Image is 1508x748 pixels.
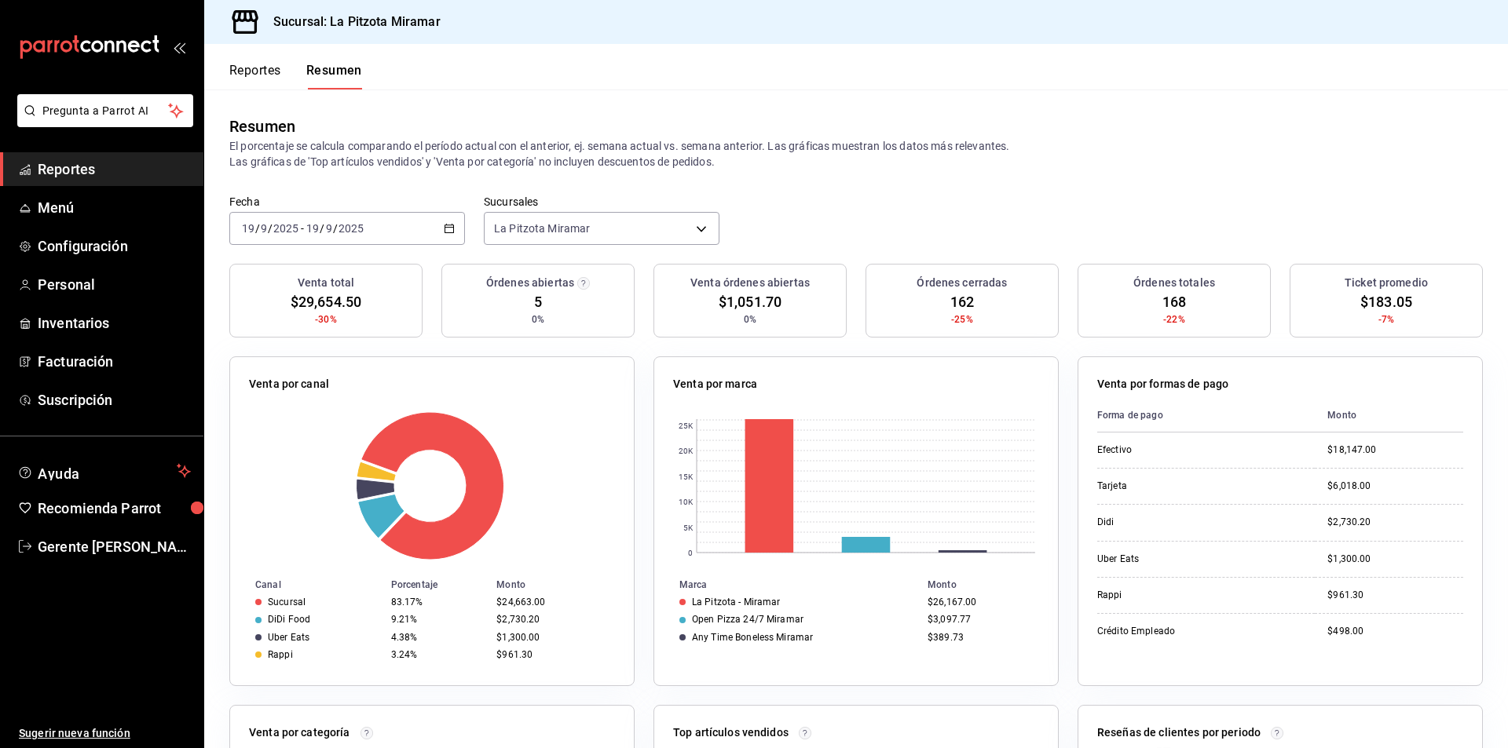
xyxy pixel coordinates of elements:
[291,291,361,312] span: $29,654.50
[928,597,1033,608] div: $26,167.00
[917,275,1007,291] h3: Órdenes cerradas
[690,275,810,291] h3: Venta órdenes abiertas
[1097,399,1315,432] th: Forma de pago
[268,649,293,660] div: Rappi
[1097,625,1254,638] div: Crédito Empleado
[38,498,191,519] span: Recomienda Parrot
[683,524,694,532] text: 5K
[496,614,609,625] div: $2,730.20
[38,197,191,218] span: Menú
[261,13,441,31] h3: Sucursal: La Pitzota Miramar
[1162,291,1186,312] span: 168
[338,222,364,235] input: ----
[484,196,719,207] label: Sucursales
[306,222,320,235] input: --
[692,597,781,608] div: La Pitzota - Miramar
[230,576,385,593] th: Canal
[19,725,191,742] span: Sugerir nueva función
[38,389,191,410] span: Suscripción
[1315,399,1463,432] th: Monto
[229,63,281,89] button: Reportes
[38,159,191,180] span: Reportes
[391,614,484,625] div: 9.21%
[1133,275,1215,291] h3: Órdenes totales
[1097,376,1228,392] p: Venta por formas de pago
[673,376,757,392] p: Venta por marca
[1097,480,1254,493] div: Tarjeta
[325,222,333,235] input: --
[494,221,590,236] span: La Pitzota Miramar
[534,291,542,312] span: 5
[298,275,354,291] h3: Venta total
[1345,275,1428,291] h3: Ticket promedio
[229,115,295,138] div: Resumen
[1327,625,1463,638] div: $498.00
[42,103,169,119] span: Pregunta a Parrot AI
[1097,589,1254,602] div: Rappi
[249,724,350,741] p: Venta por categoría
[255,222,260,235] span: /
[654,576,921,593] th: Marca
[928,632,1033,643] div: $389.73
[17,94,193,127] button: Pregunta a Parrot AI
[921,576,1058,593] th: Monto
[385,576,490,593] th: Porcentaje
[38,536,191,557] span: Gerente [PERSON_NAME]
[679,421,694,430] text: 25K
[1327,516,1463,529] div: $2,730.20
[692,614,803,625] div: Open Pizza 24/7 Miramar
[1097,553,1254,566] div: Uber Eats
[268,614,310,625] div: DiDi Food
[38,235,191,257] span: Configuración
[1327,589,1463,602] div: $961.30
[38,312,191,334] span: Inventarios
[679,498,694,506] text: 10K
[315,312,337,327] span: -30%
[496,597,609,608] div: $24,663.00
[496,632,609,643] div: $1,300.00
[532,312,544,327] span: 0%
[391,649,484,660] div: 3.24%
[241,222,255,235] input: --
[268,632,309,643] div: Uber Eats
[1327,553,1463,566] div: $1,300.00
[1097,443,1254,457] div: Efectivo
[679,447,694,455] text: 20K
[688,549,693,557] text: 0
[692,632,813,643] div: Any Time Boneless Miramar
[268,597,306,608] div: Sucursal
[496,649,609,660] div: $961.30
[486,275,574,291] h3: Órdenes abiertas
[306,63,362,89] button: Resumen
[1327,443,1463,457] div: $18,147.00
[679,473,694,481] text: 15K
[1097,724,1261,741] p: Reseñas de clientes por periodo
[928,614,1033,625] div: $3,097.77
[1163,312,1185,327] span: -22%
[38,351,191,372] span: Facturación
[273,222,299,235] input: ----
[391,632,484,643] div: 4.38%
[950,291,974,312] span: 162
[1097,516,1254,529] div: Didi
[173,41,185,53] button: open_drawer_menu
[229,63,362,89] div: navigation tabs
[38,274,191,295] span: Personal
[951,312,973,327] span: -25%
[260,222,268,235] input: --
[229,196,465,207] label: Fecha
[744,312,756,327] span: 0%
[719,291,781,312] span: $1,051.70
[490,576,634,593] th: Monto
[1378,312,1394,327] span: -7%
[333,222,338,235] span: /
[673,724,789,741] p: Top artículos vendidos
[249,376,329,392] p: Venta por canal
[11,114,193,130] a: Pregunta a Parrot AI
[391,597,484,608] div: 83.17%
[1360,291,1412,312] span: $183.05
[268,222,273,235] span: /
[229,138,1483,170] p: El porcentaje se calcula comparando el período actual con el anterior, ej. semana actual vs. sema...
[320,222,324,235] span: /
[1327,480,1463,493] div: $6,018.00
